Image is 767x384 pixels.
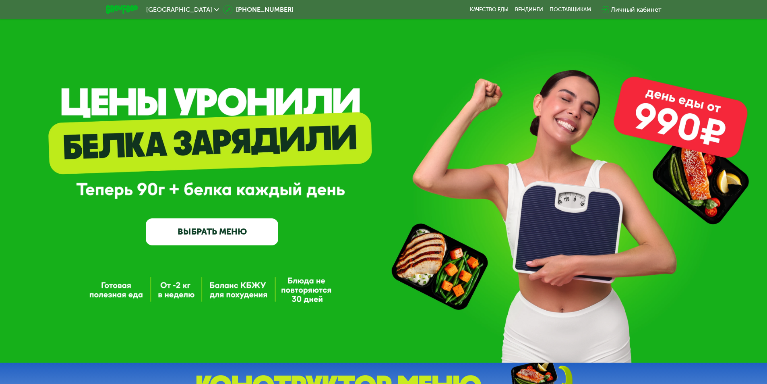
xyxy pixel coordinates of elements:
[146,218,278,245] a: ВЫБРАТЬ МЕНЮ
[470,6,509,13] a: Качество еды
[146,6,212,13] span: [GEOGRAPHIC_DATA]
[611,5,662,15] div: Личный кабинет
[550,6,591,13] div: поставщикам
[223,5,294,15] a: [PHONE_NUMBER]
[515,6,543,13] a: Вендинги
